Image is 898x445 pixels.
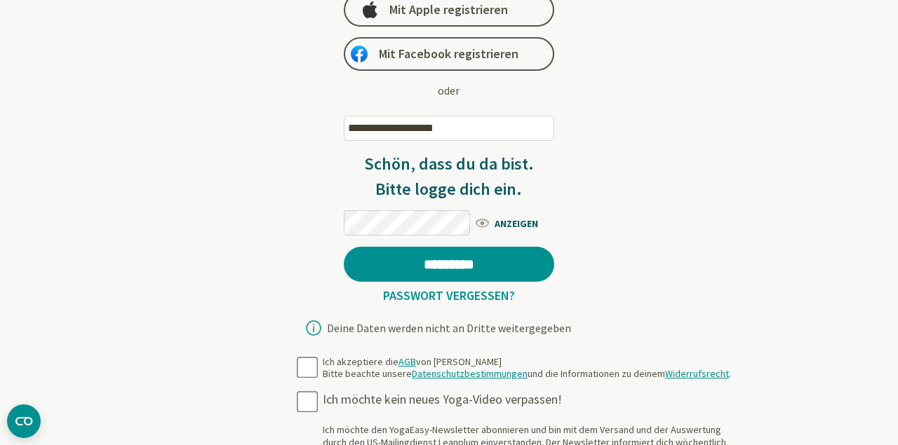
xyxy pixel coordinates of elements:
[389,1,508,18] span: Mit Apple registrieren
[412,367,528,380] a: Datenschutzbestimmungen
[377,287,521,303] a: Passwort vergessen?
[665,367,729,380] a: Widerrufsrecht
[438,82,460,99] div: oder
[323,356,731,381] div: Ich akzeptiere die von [PERSON_NAME] Bitte beachte unsere und die Informationen zu deinem .
[398,355,416,368] a: AGB
[344,37,554,71] a: Mit Facebook registrieren
[474,214,554,231] span: ANZEIGEN
[344,151,554,202] h3: Schön, dass du da bist. Bitte logge dich ein.
[323,392,738,408] div: Ich möchte kein neues Yoga-Video verpassen!
[327,322,571,334] div: Deine Daten werden nicht an Dritte weitergegeben
[7,404,41,438] button: CMP-Widget öffnen
[379,46,518,62] span: Mit Facebook registrieren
